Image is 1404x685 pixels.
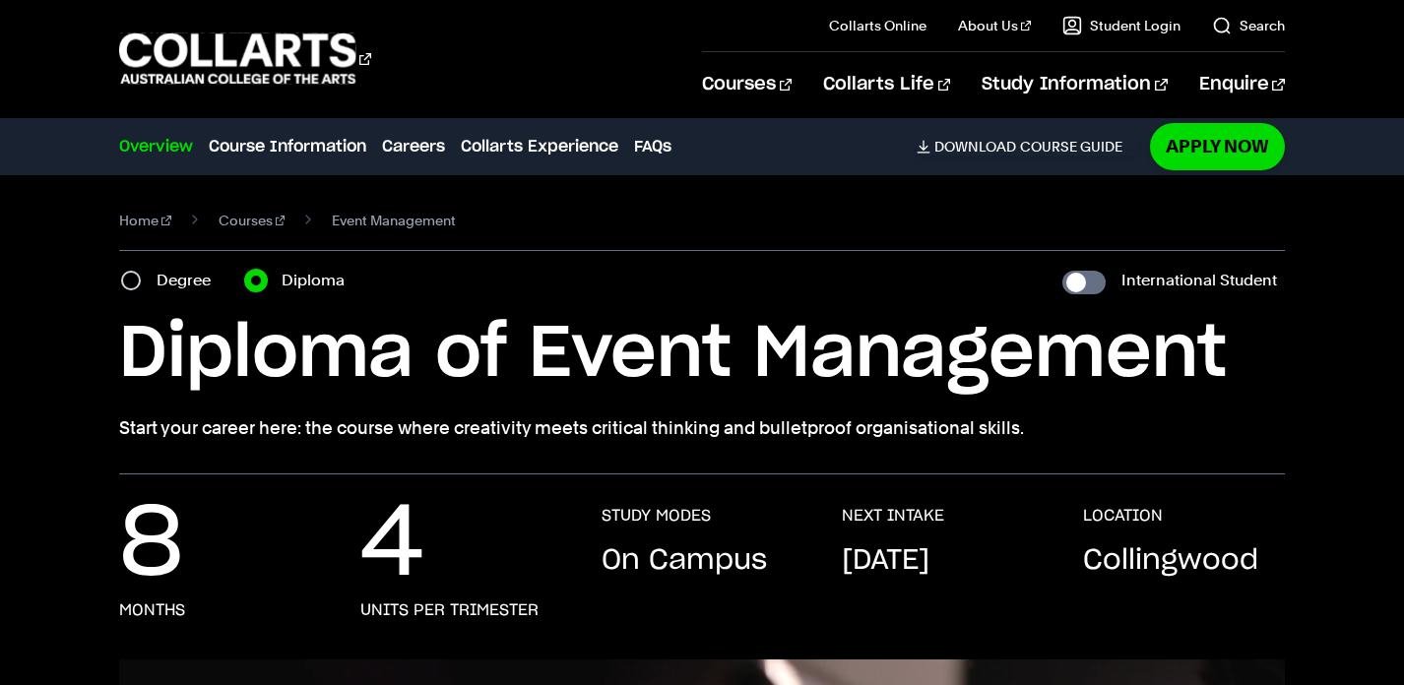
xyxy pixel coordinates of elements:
p: 4 [360,506,424,585]
a: Home [119,207,171,234]
p: [DATE] [842,541,929,581]
a: Student Login [1062,16,1181,35]
span: Event Management [332,207,456,234]
a: Apply Now [1150,123,1285,169]
a: Search [1212,16,1285,35]
a: Overview [119,135,193,158]
label: International Student [1121,267,1277,294]
a: Study Information [982,52,1167,117]
span: Download [934,138,1016,156]
div: Go to homepage [119,31,371,87]
a: Courses [219,207,286,234]
h1: Diploma of Event Management [119,310,1285,399]
a: About Us [958,16,1031,35]
h3: LOCATION [1083,506,1163,526]
label: Degree [157,267,223,294]
h3: NEXT INTAKE [842,506,944,526]
a: DownloadCourse Guide [917,138,1138,156]
a: Collarts Online [829,16,926,35]
a: FAQs [634,135,671,158]
h3: months [119,600,185,620]
a: Careers [382,135,445,158]
h3: STUDY MODES [602,506,711,526]
a: Collarts Life [823,52,950,117]
a: Course Information [209,135,366,158]
p: On Campus [602,541,767,581]
p: Start your career here: the course where creativity meets critical thinking and bulletproof organ... [119,414,1285,442]
label: Diploma [282,267,356,294]
h3: units per trimester [360,600,539,620]
a: Courses [702,52,792,117]
a: Collarts Experience [461,135,618,158]
p: 8 [119,506,183,585]
p: Collingwood [1083,541,1258,581]
a: Enquire [1199,52,1285,117]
